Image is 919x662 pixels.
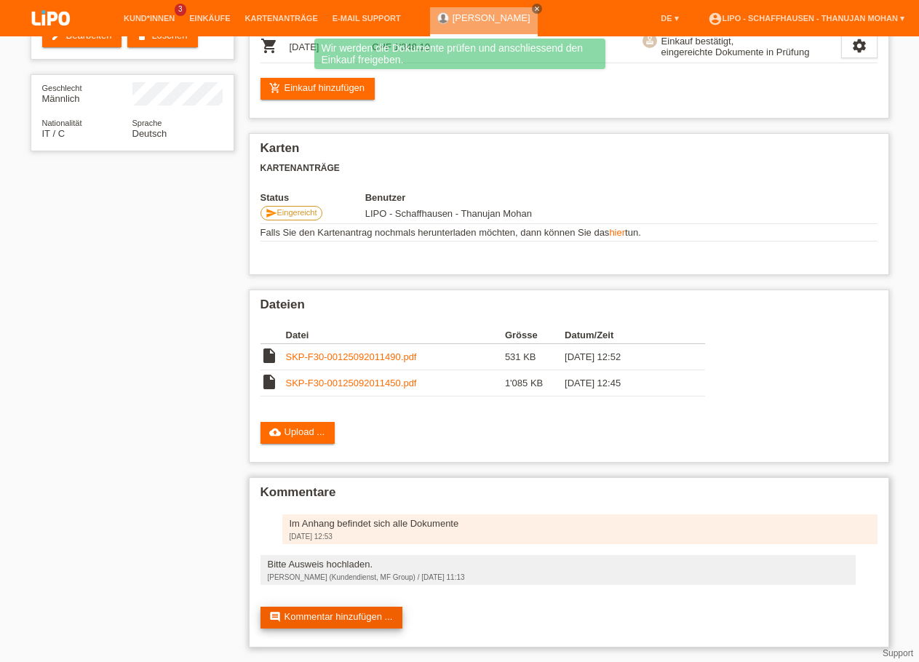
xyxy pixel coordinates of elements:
[286,327,505,344] th: Datei
[182,14,237,23] a: Einkäufe
[15,30,87,41] a: LIPO pay
[260,163,878,174] h3: Kartenanträge
[365,208,532,219] span: 20.09.2025
[260,141,878,163] h2: Karten
[609,227,625,238] a: hier
[286,378,417,388] a: SKP-F30-00125092011450.pdf
[269,426,281,438] i: cloud_upload
[505,370,565,396] td: 1'085 KB
[286,351,417,362] a: SKP-F30-00125092011490.pdf
[260,485,878,507] h2: Kommentare
[565,327,684,344] th: Datum/Zeit
[127,25,197,47] a: deleteLöschen
[175,4,186,16] span: 3
[116,14,182,23] a: Kund*innen
[453,12,530,23] a: [PERSON_NAME]
[851,38,867,54] i: settings
[653,14,685,23] a: DE ▾
[132,128,167,139] span: Deutsch
[260,78,375,100] a: add_shopping_cartEinkauf hinzufügen
[269,611,281,623] i: comment
[260,607,403,629] a: commentKommentar hinzufügen ...
[266,207,277,219] i: send
[42,84,82,92] span: Geschlecht
[290,518,870,529] div: Im Anhang befindet sich alle Dokumente
[260,224,878,242] td: Falls Sie den Kartenantrag nochmals herunterladen möchten, dann können Sie das tun.
[42,82,132,104] div: Männlich
[565,370,684,396] td: [DATE] 12:45
[42,25,122,47] a: editBearbeiten
[260,37,278,55] i: POSP00027796
[533,5,541,12] i: close
[314,39,605,69] div: Wir werden die Dokumente prüfen und anschliessend den Einkauf freigeben.
[260,298,878,319] h2: Dateien
[505,327,565,344] th: Grösse
[132,119,162,127] span: Sprache
[260,422,335,444] a: cloud_uploadUpload ...
[268,573,848,581] div: [PERSON_NAME] (Kundendienst, MF Group) / [DATE] 11:13
[708,12,723,26] i: account_circle
[269,82,281,94] i: add_shopping_cart
[532,4,542,14] a: close
[260,373,278,391] i: insert_drive_file
[42,128,65,139] span: Italien / C / 16.01.1987
[268,559,848,570] div: Bitte Ausweis hochladen.
[260,192,365,203] th: Status
[325,14,408,23] a: E-Mail Support
[42,119,82,127] span: Nationalität
[701,14,912,23] a: account_circleLIPO - Schaffhausen - Thanujan Mohan ▾
[238,14,325,23] a: Kartenanträge
[260,347,278,364] i: insert_drive_file
[277,208,317,217] span: Eingereicht
[565,344,684,370] td: [DATE] 12:52
[505,344,565,370] td: 531 KB
[290,533,870,541] div: [DATE] 12:53
[365,192,612,203] th: Benutzer
[883,648,913,658] a: Support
